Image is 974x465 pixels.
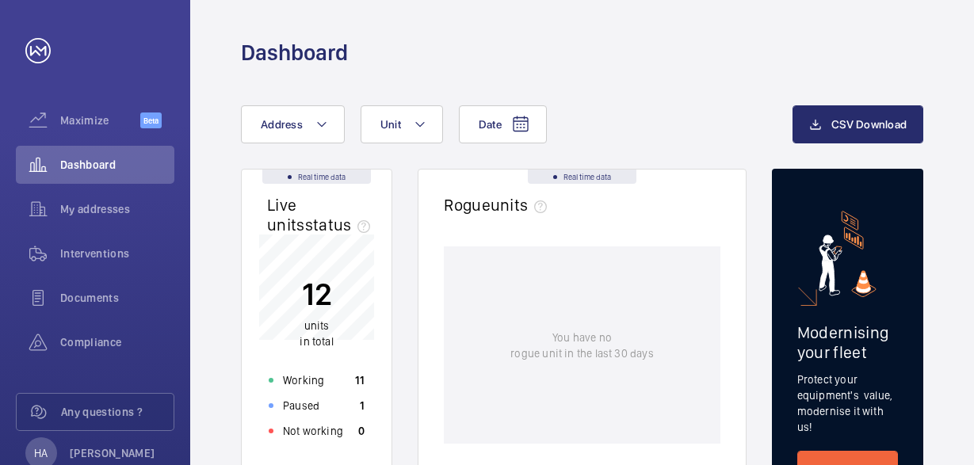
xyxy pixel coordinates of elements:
[360,398,365,414] p: 1
[380,118,401,131] span: Unit
[283,423,343,439] p: Not working
[305,215,377,234] span: status
[61,404,174,420] span: Any questions ?
[304,319,330,332] span: units
[300,274,333,314] p: 12
[491,195,554,215] span: units
[300,318,333,349] p: in total
[241,38,348,67] h1: Dashboard
[831,118,907,131] span: CSV Download
[60,157,174,173] span: Dashboard
[358,423,365,439] p: 0
[267,195,376,234] h2: Live units
[459,105,547,143] button: Date
[34,445,48,461] p: HA
[70,445,155,461] p: [PERSON_NAME]
[361,105,443,143] button: Unit
[261,118,303,131] span: Address
[283,372,324,388] p: Working
[60,290,174,306] span: Documents
[528,170,636,184] div: Real time data
[797,322,898,362] h2: Modernising your fleet
[60,112,140,128] span: Maximize
[262,170,371,184] div: Real time data
[60,246,174,261] span: Interventions
[283,398,319,414] p: Paused
[60,334,174,350] span: Compliance
[819,211,877,297] img: marketing-card.svg
[797,372,898,435] p: Protect your equipment's value, modernise it with us!
[793,105,923,143] button: CSV Download
[444,195,553,215] h2: Rogue
[479,118,502,131] span: Date
[241,105,345,143] button: Address
[140,112,162,128] span: Beta
[60,201,174,217] span: My addresses
[510,330,653,361] p: You have no rogue unit in the last 30 days
[355,372,365,388] p: 11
